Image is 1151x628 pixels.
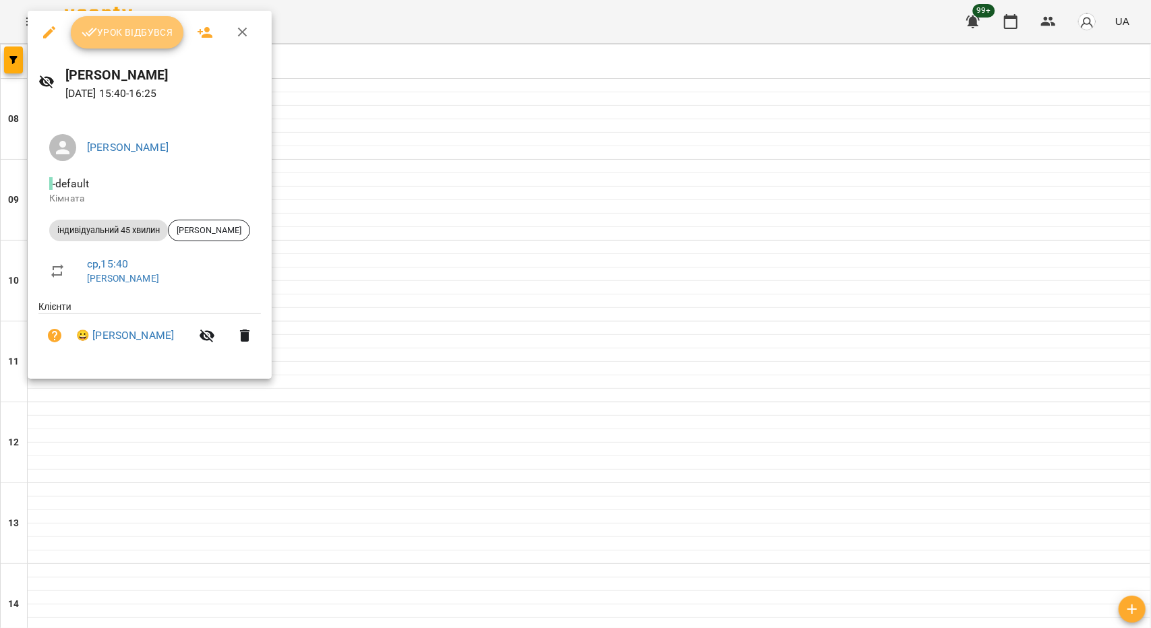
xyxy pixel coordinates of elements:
[65,86,261,102] p: [DATE] 15:40 - 16:25
[38,300,261,363] ul: Клієнти
[82,24,173,40] span: Урок відбувся
[49,192,250,206] p: Кімната
[38,319,71,352] button: Візит ще не сплачено. Додати оплату?
[71,16,184,49] button: Урок відбувся
[49,224,168,237] span: індивідуальний 45 хвилин
[76,327,174,344] a: 😀 [PERSON_NAME]
[49,177,92,190] span: - default
[87,141,169,154] a: [PERSON_NAME]
[87,273,159,284] a: [PERSON_NAME]
[168,220,250,241] div: [PERSON_NAME]
[169,224,249,237] span: [PERSON_NAME]
[87,257,128,270] a: ср , 15:40
[65,65,261,86] h6: [PERSON_NAME]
